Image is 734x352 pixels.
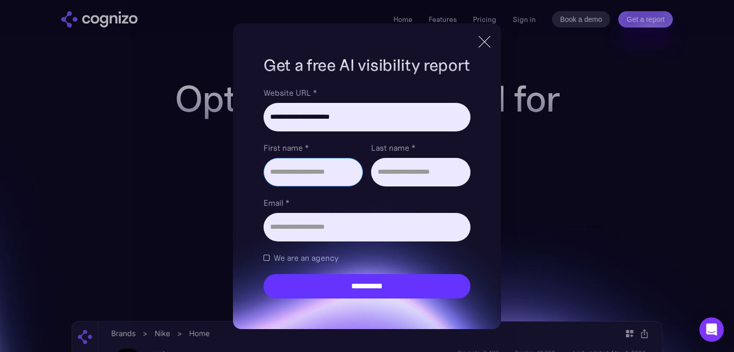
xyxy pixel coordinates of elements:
label: Email * [264,197,470,209]
label: Website URL * [264,87,470,99]
span: We are an agency [274,252,338,264]
h1: Get a free AI visibility report [264,54,470,76]
label: Last name * [371,142,470,154]
form: Brand Report Form [264,87,470,299]
label: First name * [264,142,363,154]
div: Open Intercom Messenger [699,317,724,342]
